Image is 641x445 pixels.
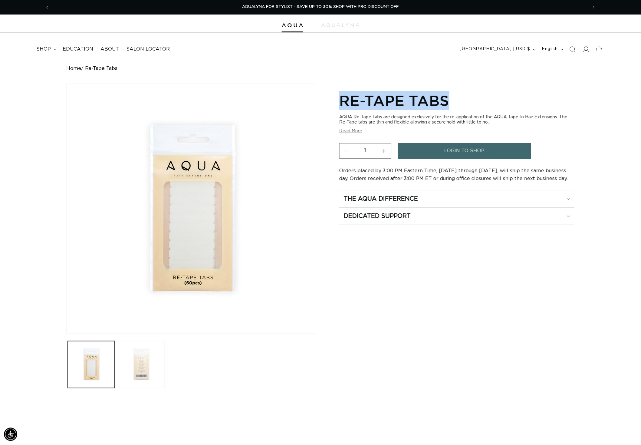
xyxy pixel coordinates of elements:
[398,143,531,159] a: login to shop
[460,46,530,52] span: [GEOGRAPHIC_DATA] | USD $
[587,2,600,13] button: Next announcement
[41,2,54,13] button: Previous announcement
[542,46,558,52] span: English
[538,44,566,55] button: English
[66,66,575,71] nav: breadcrumbs
[63,46,93,52] span: Education
[339,190,575,207] summary: The Aqua Difference
[344,212,411,220] h2: Dedicated Support
[321,23,359,27] img: aqualyna.com
[611,416,641,445] iframe: Chat Widget
[123,42,173,56] a: Salon Locator
[339,208,575,225] summary: Dedicated Support
[344,195,418,203] h2: The Aqua Difference
[456,44,538,55] button: [GEOGRAPHIC_DATA] | USD $
[566,43,579,56] summary: Search
[445,143,485,159] span: login to shop
[4,428,17,441] div: Accessibility Menu
[118,341,165,388] button: Load image 2 in gallery view
[59,42,97,56] a: Education
[33,42,59,56] summary: shop
[242,5,399,9] span: AQUALYNA FOR STYLIST - SAVE UP TO 30% SHOP WITH PRO DISCOUNT OFF
[97,42,123,56] a: About
[36,46,51,52] span: shop
[339,168,568,181] span: Orders placed by 3:00 PM Eastern Time, [DATE] through [DATE], will ship the same business day. Or...
[339,115,575,125] div: AQUA Re-Tape Tabs are designed exclusively for the re-application of the AQUA Tape-In Hair Extens...
[282,23,303,28] img: Aqua Hair Extensions
[100,46,119,52] span: About
[66,84,316,390] media-gallery: Gallery Viewer
[66,66,81,71] a: Home
[126,46,170,52] span: Salon Locator
[68,341,115,388] button: Load image 1 in gallery view
[85,66,118,71] span: Re-Tape Tabs
[339,129,362,134] button: Read More
[339,91,575,110] h1: Re-Tape Tabs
